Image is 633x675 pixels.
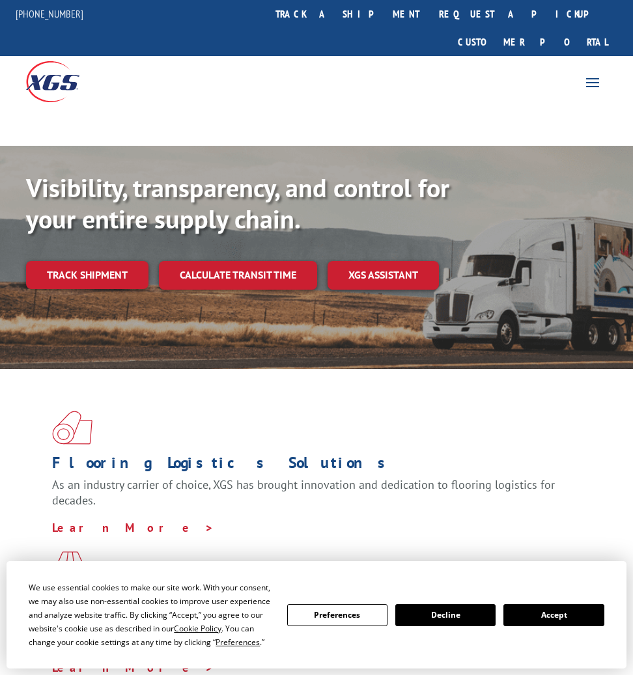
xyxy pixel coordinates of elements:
[448,28,617,56] a: Customer Portal
[26,261,148,288] a: Track shipment
[26,171,449,236] b: Visibility, transparency, and control for your entire supply chain.
[328,261,439,289] a: XGS ASSISTANT
[395,604,496,626] button: Decline
[503,604,604,626] button: Accept
[52,520,214,535] a: Learn More >
[29,581,271,649] div: We use essential cookies to make our site work. With your consent, we may also use non-essential ...
[52,551,83,585] img: xgs-icon-focused-on-flooring-red
[16,7,83,20] a: [PHONE_NUMBER]
[287,604,387,626] button: Preferences
[216,637,260,648] span: Preferences
[52,455,571,477] h1: Flooring Logistics Solutions
[174,623,221,634] span: Cookie Policy
[52,411,92,445] img: xgs-icon-total-supply-chain-intelligence-red
[7,561,626,668] div: Cookie Consent Prompt
[159,261,317,289] a: Calculate transit time
[52,477,555,508] span: As an industry carrier of choice, XGS has brought innovation and dedication to flooring logistics...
